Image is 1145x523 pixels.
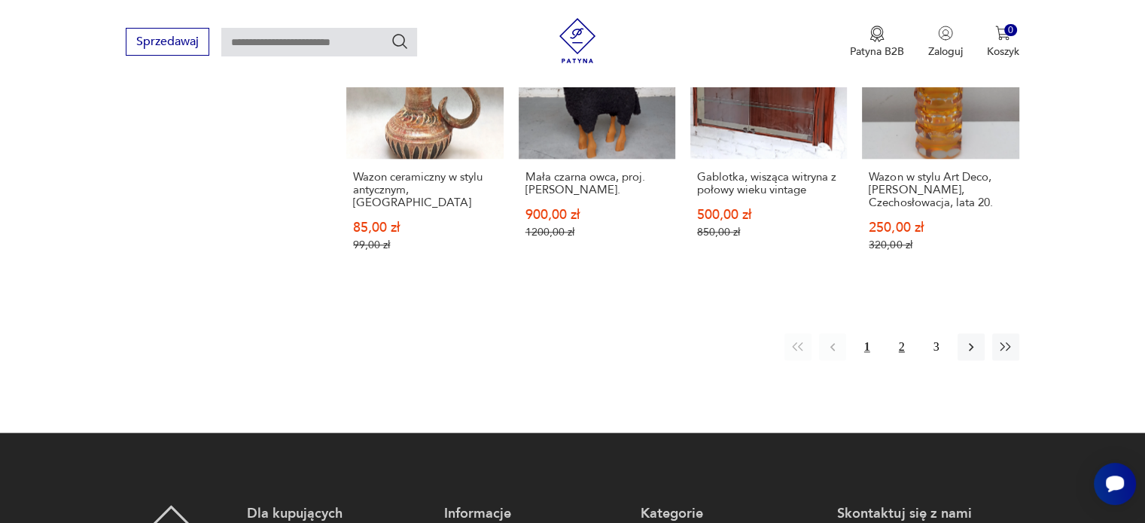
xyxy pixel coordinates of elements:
[850,44,904,59] p: Patyna B2B
[391,32,409,50] button: Szukaj
[850,26,904,59] button: Patyna B2B
[850,26,904,59] a: Ikona medaluPatyna B2B
[923,333,950,360] button: 3
[519,2,675,281] a: SaleMała czarna owca, proj. Hanns Petter Krafft.Mała czarna owca, proj. [PERSON_NAME].900,00 zł12...
[525,226,668,239] p: 1200,00 zł
[869,221,1012,234] p: 250,00 zł
[869,171,1012,209] h3: Wazon w stylu Art Deco, [PERSON_NAME], Czechosłowacja, lata 20.
[888,333,915,360] button: 2
[353,221,496,234] p: 85,00 zł
[869,26,885,42] img: Ikona medalu
[1094,463,1136,505] iframe: Smartsupp widget button
[854,333,881,360] button: 1
[525,208,668,221] p: 900,00 zł
[126,28,209,56] button: Sprzedawaj
[1004,24,1017,37] div: 0
[346,2,503,281] a: SaleWazon ceramiczny w stylu antycznym, WłochyWazon ceramiczny w stylu antycznym, [GEOGRAPHIC_DAT...
[995,26,1010,41] img: Ikona koszyka
[444,505,626,523] p: Informacje
[862,2,1019,281] a: SaleWazon w stylu Art Deco, Carl Meltzer, Czechosłowacja, lata 20.Wazon w stylu Art Deco, [PERSON...
[697,226,840,239] p: 850,00 zł
[837,505,1019,523] p: Skontaktuj się z nami
[690,2,847,281] a: SaleGablotka, wisząca witryna z połowy wieku vintageGablotka, wisząca witryna z połowy wieku vint...
[353,171,496,209] h3: Wazon ceramiczny w stylu antycznym, [GEOGRAPHIC_DATA]
[247,505,428,523] p: Dla kupujących
[928,44,963,59] p: Zaloguj
[126,38,209,48] a: Sprzedawaj
[938,26,953,41] img: Ikonka użytkownika
[697,171,840,196] h3: Gablotka, wisząca witryna z połowy wieku vintage
[697,208,840,221] p: 500,00 zł
[869,239,1012,251] p: 320,00 zł
[987,26,1019,59] button: 0Koszyk
[987,44,1019,59] p: Koszyk
[353,239,496,251] p: 99,00 zł
[641,505,822,523] p: Kategorie
[525,171,668,196] h3: Mała czarna owca, proj. [PERSON_NAME].
[928,26,963,59] button: Zaloguj
[555,18,600,63] img: Patyna - sklep z meblami i dekoracjami vintage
